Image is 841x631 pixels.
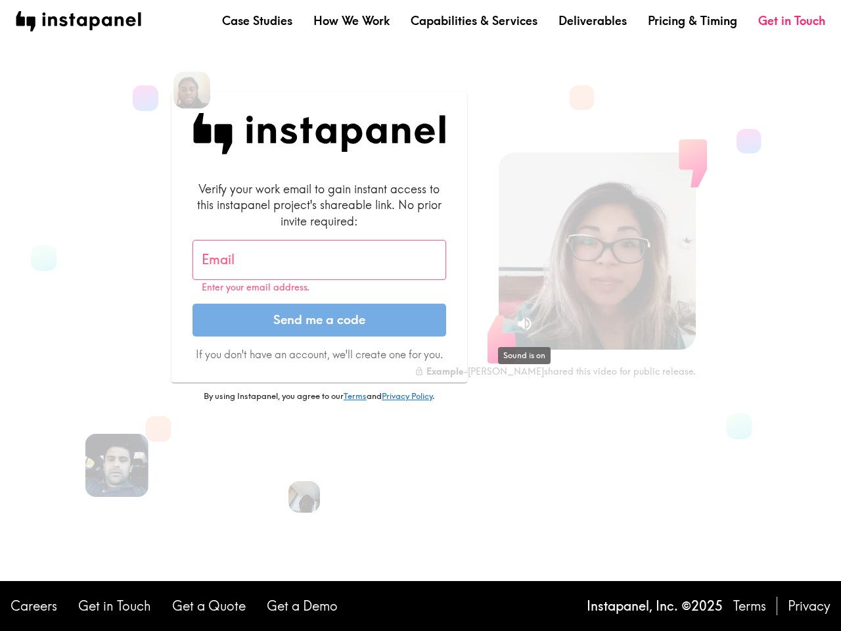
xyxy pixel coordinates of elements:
[172,597,246,615] a: Get a Quote
[415,365,696,377] div: - [PERSON_NAME] shared this video for public release.
[16,11,141,32] img: instapanel
[733,597,766,615] a: Terms
[788,597,830,615] a: Privacy
[288,481,320,513] img: Jacqueline
[193,304,446,337] button: Send me a code
[193,181,446,229] div: Verify your work email to gain instant access to this instapanel project's shareable link. No pri...
[313,12,390,29] a: How We Work
[85,434,148,497] img: Ronak
[498,347,551,364] div: Sound is on
[193,347,446,362] p: If you don't have an account, we'll create one for you.
[222,12,292,29] a: Case Studies
[202,282,437,293] p: Enter your email address.
[267,597,338,615] a: Get a Demo
[344,390,367,401] a: Terms
[511,310,539,338] button: Sound is on
[587,597,723,615] p: Instapanel, Inc. © 2025
[648,12,737,29] a: Pricing & Timing
[171,390,467,402] p: By using Instapanel, you agree to our and .
[426,365,463,377] b: Example
[382,390,432,401] a: Privacy Policy
[78,597,151,615] a: Get in Touch
[193,113,446,154] img: Instapanel
[411,12,537,29] a: Capabilities & Services
[758,12,825,29] a: Get in Touch
[173,72,210,108] img: Bill
[558,12,627,29] a: Deliverables
[11,597,57,615] a: Careers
